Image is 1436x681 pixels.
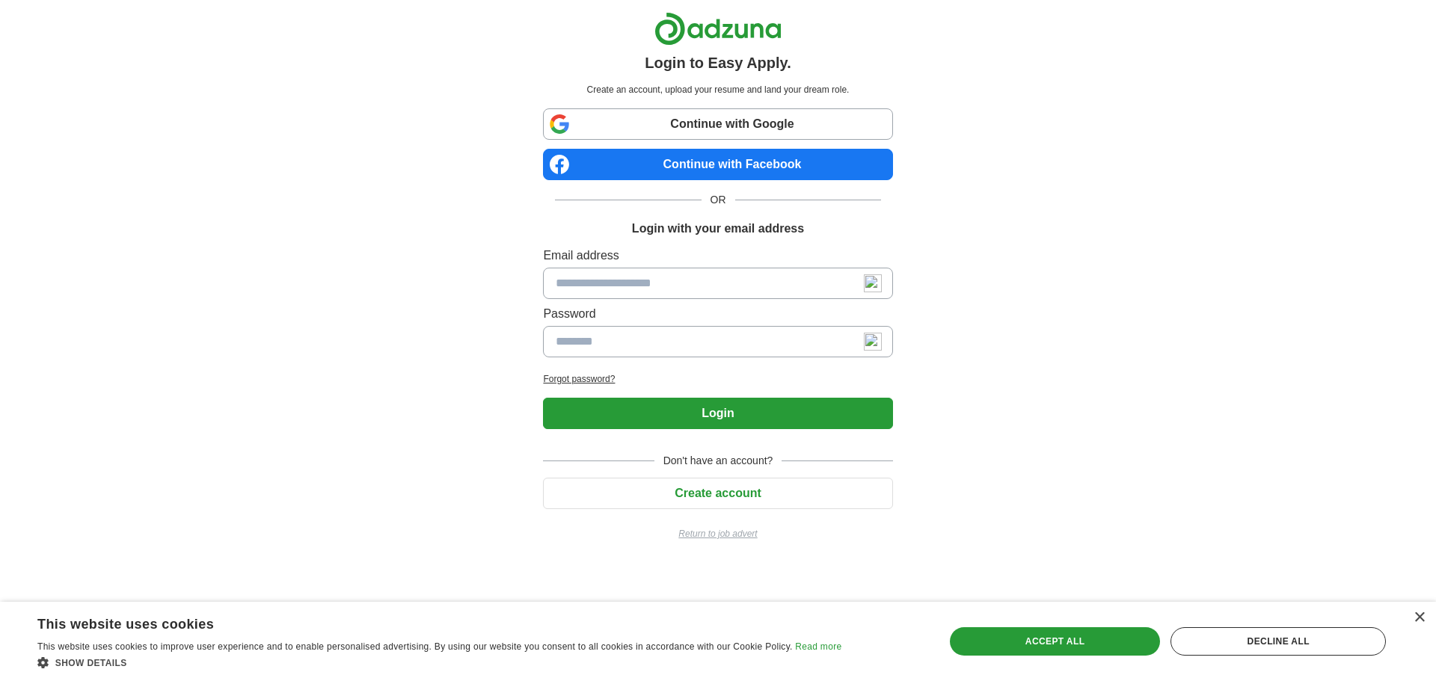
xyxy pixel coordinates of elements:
label: Password [543,305,892,323]
h1: Login with your email address [632,220,804,238]
img: npw-badge-icon-locked.svg [864,274,882,292]
div: Accept all [950,627,1161,656]
button: Create account [543,478,892,509]
img: npw-badge-icon-locked.svg [864,333,882,351]
p: Create an account, upload your resume and land your dream role. [546,83,889,96]
a: Forgot password? [543,372,892,386]
div: Decline all [1170,627,1386,656]
a: Continue with Google [543,108,892,140]
label: Email address [543,247,892,265]
a: Read more, opens a new window [795,641,841,652]
h1: Login to Easy Apply. [645,52,791,74]
span: This website uses cookies to improve user experience and to enable personalised advertising. By u... [37,641,793,652]
div: Close [1414,612,1425,623]
a: Return to job advert [543,527,892,540]
button: Login [543,398,892,429]
span: Show details [55,658,127,668]
span: Don't have an account? [654,453,782,469]
img: Adzuna logo [654,12,782,46]
span: OR [702,192,735,208]
a: Continue with Facebook [543,149,892,180]
div: This website uses cookies [37,611,804,633]
a: Create account [543,487,892,499]
div: Show details [37,655,841,670]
